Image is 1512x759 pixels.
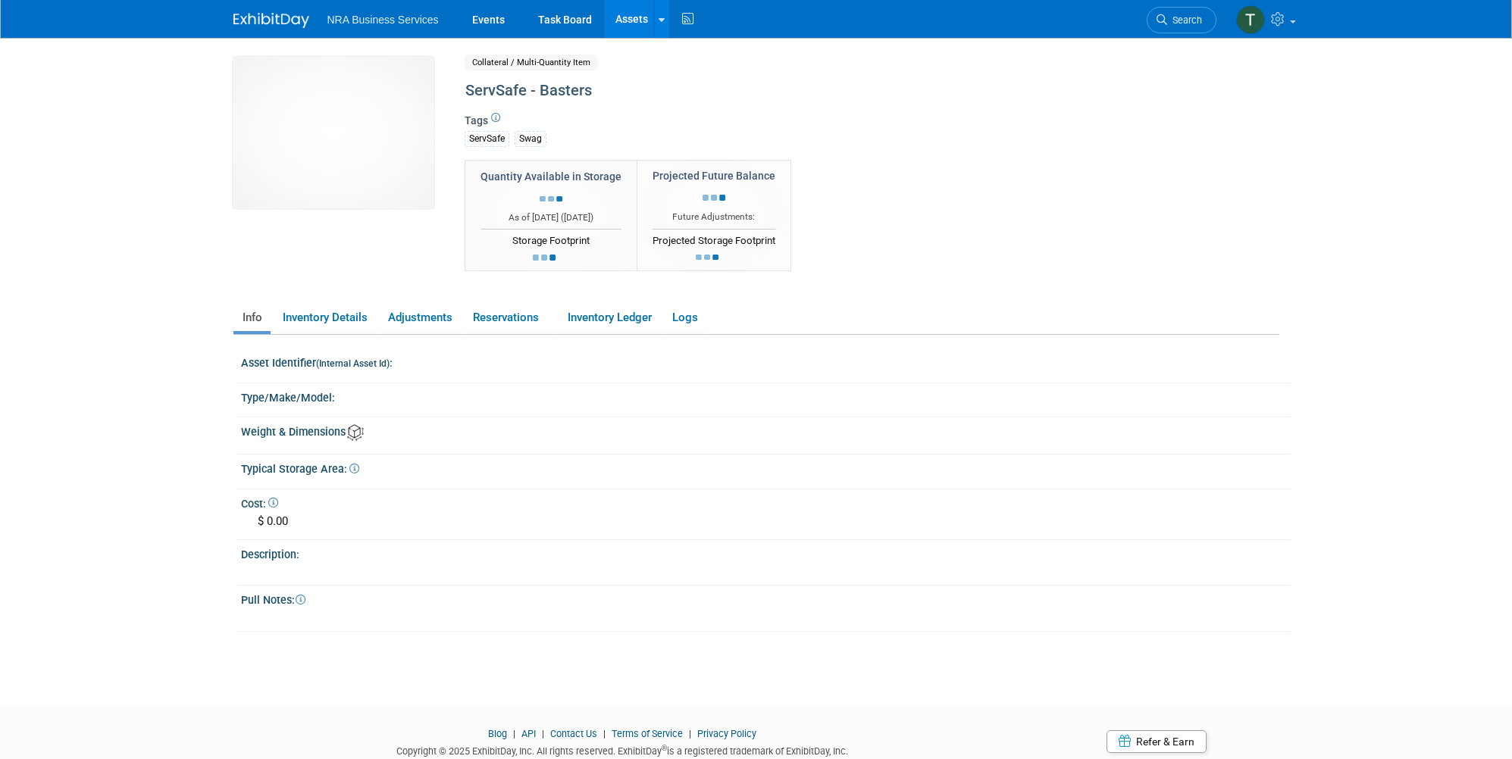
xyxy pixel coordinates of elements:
[241,492,1291,511] div: Cost:
[465,55,598,70] span: Collateral / Multi-Quantity Item
[465,113,1154,157] div: Tags
[599,728,609,739] span: |
[233,305,271,331] a: Info
[550,728,597,739] a: Contact Us
[233,13,309,28] img: ExhibitDay
[1107,730,1207,753] a: Refer & Earn
[379,305,461,331] a: Adjustments
[564,212,590,223] span: [DATE]
[274,305,376,331] a: Inventory Details
[481,211,621,224] div: As of [DATE] ( )
[327,14,439,26] span: NRA Business Services
[703,195,725,201] img: loading...
[653,229,775,248] div: Projected Storage Footprint
[612,728,683,739] a: Terms of Service
[540,196,562,202] img: loading...
[521,728,536,739] a: API
[233,741,1013,758] div: Copyright © 2025 ExhibitDay, Inc. All rights reserved. ExhibitDay is a registered trademark of Ex...
[464,305,556,331] a: Reservations
[241,351,1291,370] div: Asset Identifier :
[509,728,519,739] span: |
[1147,7,1216,33] a: Search
[538,728,548,739] span: |
[653,211,775,223] div: Future Adjustments:
[696,255,718,261] img: loading...
[241,420,1291,441] div: Weight & Dimensions
[481,229,621,248] div: Storage Footprint
[662,744,667,752] sup: ®
[465,131,509,147] div: ServSafe
[663,305,706,331] a: Logs
[241,543,1291,562] div: Description:
[316,358,390,369] small: (Internal Asset Id)
[233,57,434,208] img: View Images
[515,131,546,147] div: Swag
[533,255,556,261] img: loading...
[241,463,359,475] span: Typical Storage Area:
[252,510,1279,533] div: $ 0.00
[1236,5,1265,34] img: Terry Gamal ElDin
[241,386,1291,405] div: Type/Make/Model:
[481,169,621,184] div: Quantity Available in Storage
[1167,14,1202,26] span: Search
[460,77,1154,105] div: ServSafe - Basters
[347,424,364,441] img: Asset Weight and Dimensions
[653,168,775,183] div: Projected Future Balance
[559,305,660,331] a: Inventory Ledger
[241,589,1291,608] div: Pull Notes:
[697,728,756,739] a: Privacy Policy
[488,728,507,739] a: Blog
[685,728,695,739] span: |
